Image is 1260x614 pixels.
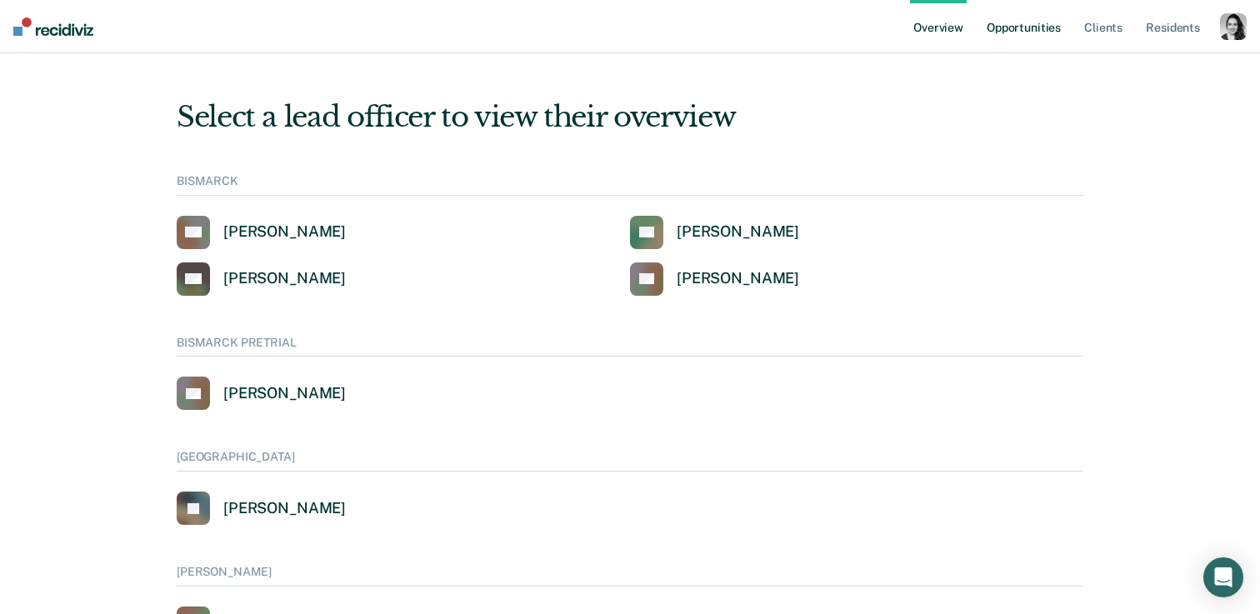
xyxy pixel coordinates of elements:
a: [PERSON_NAME] [630,216,799,249]
div: BISMARCK [177,174,1083,196]
a: [PERSON_NAME] [630,262,799,296]
img: Recidiviz [13,17,93,36]
div: [PERSON_NAME] [223,222,346,242]
div: [PERSON_NAME] [677,269,799,288]
div: Select a lead officer to view their overview [177,100,1083,134]
div: [PERSON_NAME] [223,499,346,518]
a: [PERSON_NAME] [177,492,346,525]
div: BISMARCK PRETRIAL [177,336,1083,357]
div: [PERSON_NAME] [223,384,346,403]
a: [PERSON_NAME] [177,377,346,410]
div: Open Intercom Messenger [1203,557,1243,597]
div: [PERSON_NAME] [177,565,1083,587]
div: [PERSON_NAME] [223,269,346,288]
div: [PERSON_NAME] [677,222,799,242]
div: [GEOGRAPHIC_DATA] [177,450,1083,472]
a: [PERSON_NAME] [177,216,346,249]
a: [PERSON_NAME] [177,262,346,296]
